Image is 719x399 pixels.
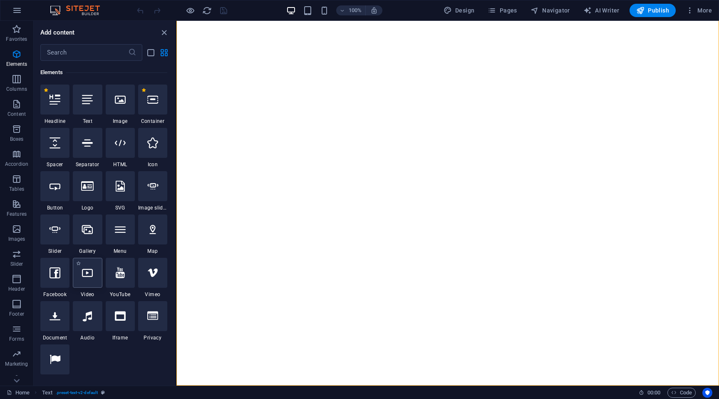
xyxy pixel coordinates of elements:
p: Images [8,236,25,242]
span: YouTube [106,291,135,298]
span: Menu [106,248,135,254]
p: Marketing [5,361,28,367]
div: Vimeo [138,258,167,298]
button: Design [440,4,478,17]
button: 100% [336,5,366,15]
button: Usercentrics [702,388,712,398]
div: Logo [73,171,102,211]
span: HTML [106,161,135,168]
span: Add to favorites [76,261,81,266]
span: Facebook [40,291,69,298]
div: Gallery [73,214,102,254]
button: list-view [146,47,156,57]
div: Spacer [40,128,69,168]
a: Click to cancel selection. Double-click to open Pages [7,388,30,398]
span: Spacer [40,161,69,168]
span: Image [106,118,135,125]
nav: breadcrumb [42,388,105,398]
button: Publish [630,4,676,17]
span: More [686,6,712,15]
span: Image slider [138,204,167,211]
span: : [653,389,655,396]
span: Remove from favorites [44,88,48,92]
span: . preset-text-v2-default [56,388,98,398]
span: Container [138,118,167,125]
button: reload [202,5,212,15]
span: Icon [138,161,167,168]
h6: Add content [40,27,75,37]
i: Reload page [202,6,212,15]
div: Slider [40,214,69,254]
span: Video [73,291,102,298]
div: Audio [73,301,102,341]
h6: 100% [349,5,362,15]
span: SVG [106,204,135,211]
span: Document [40,334,69,341]
button: grid-view [159,47,169,57]
div: Menu [106,214,135,254]
div: Image [106,85,135,125]
div: Video [73,258,102,298]
span: Button [40,204,69,211]
p: Favorites [6,36,27,42]
div: Privacy [138,301,167,341]
span: Separator [73,161,102,168]
p: Content [7,111,26,117]
button: close panel [159,27,169,37]
div: YouTube [106,258,135,298]
p: Columns [6,86,27,92]
span: Code [671,388,692,398]
span: Remove from favorites [141,88,146,92]
p: Boxes [10,136,24,142]
span: 00 00 [647,388,660,398]
p: Forms [9,336,24,342]
span: Gallery [73,248,102,254]
span: Publish [636,6,669,15]
span: Iframe [106,334,135,341]
button: AI Writer [580,4,623,17]
p: Accordion [5,161,28,167]
p: Slider [10,261,23,267]
div: Separator [73,128,102,168]
div: Icon [138,128,167,168]
span: Headline [40,118,69,125]
span: Logo [73,204,102,211]
button: Click here to leave preview mode and continue editing [185,5,195,15]
div: SVG [106,171,135,211]
div: Design (Ctrl+Alt+Y) [440,4,478,17]
span: Audio [73,334,102,341]
div: Map [138,214,167,254]
div: Iframe [106,301,135,341]
i: This element is a customizable preset [101,390,105,395]
div: Facebook [40,258,69,298]
i: On resize automatically adjust zoom level to fit chosen device. [370,7,378,14]
span: Click to select. Double-click to edit [42,388,52,398]
button: Pages [484,4,520,17]
div: Languages [40,344,69,384]
div: Image slider [138,171,167,211]
span: Slider [40,248,69,254]
div: Container [138,85,167,125]
button: Navigator [527,4,573,17]
span: Text [73,118,102,125]
span: AI Writer [583,6,620,15]
img: Editor Logo [48,5,110,15]
p: Tables [9,186,24,192]
button: Code [667,388,696,398]
div: Text [73,85,102,125]
div: Document [40,301,69,341]
span: Design [444,6,475,15]
p: Footer [9,311,24,317]
span: Pages [488,6,517,15]
button: More [682,4,715,17]
h6: Elements [40,67,167,77]
p: Features [7,211,27,217]
span: Navigator [531,6,570,15]
span: Languages [40,378,69,384]
div: Button [40,171,69,211]
span: Map [138,248,167,254]
div: HTML [106,128,135,168]
p: Elements [6,61,27,67]
div: Headline [40,85,69,125]
span: Privacy [138,334,167,341]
